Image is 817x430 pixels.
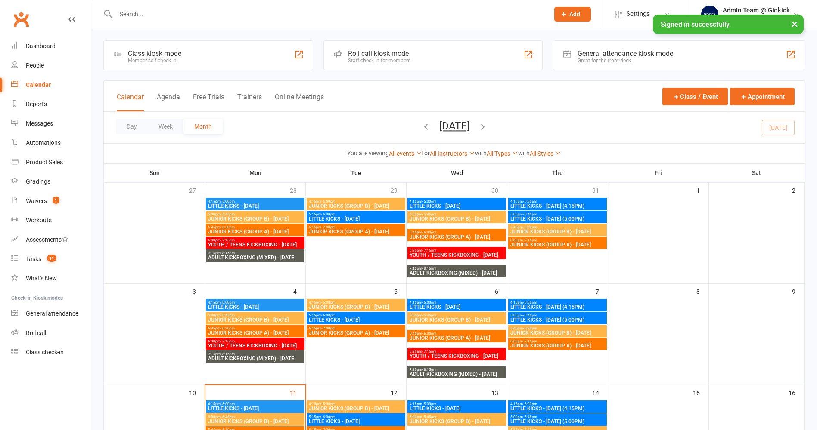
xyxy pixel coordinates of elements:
[208,402,303,406] span: 4:15pm
[530,150,561,157] a: All Styles
[117,93,144,111] button: Calendar
[208,317,303,322] span: JUNIOR KICKS (GROUP B) - [DATE]
[409,406,504,411] span: LITTLE KICKS - [DATE]
[409,304,504,310] span: LITTLE KICKS - [DATE]
[523,225,537,229] span: - 6:30pm
[208,216,303,221] span: JUNIOR KICKS (GROUP B) - [DATE]
[422,212,436,216] span: - 5:45pm
[409,212,504,216] span: 5:00pm
[208,225,303,229] span: 5:45pm
[523,313,537,317] span: - 5:45pm
[26,62,44,69] div: People
[422,350,436,353] span: - 7:15pm
[148,119,183,134] button: Week
[510,304,605,310] span: LITTLE KICKS - [DATE] (4.15PM)
[11,249,91,269] a: Tasks 11
[11,95,91,114] a: Reports
[422,402,436,406] span: - 5:00pm
[11,133,91,153] a: Automations
[11,114,91,133] a: Messages
[789,385,804,399] div: 16
[221,200,235,203] span: - 5:00pm
[409,353,504,359] span: YOUTH / TEENS KICKBOXING - [DATE]
[409,350,504,353] span: 6:30pm
[348,49,410,58] div: Roll call kiosk mode
[237,93,262,111] button: Trainers
[128,49,181,58] div: Class kiosk mode
[696,284,708,298] div: 8
[26,139,61,146] div: Automations
[290,183,305,197] div: 28
[11,191,91,211] a: Waivers 1
[308,330,404,335] span: JUNIOR KICKS (GROUP A) - [DATE]
[409,252,504,258] span: YOUTH / TEENS KICKBOXING - [DATE]
[26,81,51,88] div: Calendar
[409,270,504,276] span: ADULT KICKBOXING (MIXED) - [DATE]
[308,229,404,234] span: JUNIOR KICKS (GROUP A) - [DATE]
[11,269,91,288] a: What's New
[221,415,235,419] span: - 5:45pm
[308,406,404,411] span: JUNIOR KICKS (GROUP B) - [DATE]
[208,339,303,343] span: 6:30pm
[26,178,50,185] div: Gradings
[183,119,223,134] button: Month
[409,234,504,240] span: JUNIOR KICKS (GROUP A) - [DATE]
[510,343,605,348] span: JUNIOR KICKS (GROUP A) - [DATE]
[208,356,303,361] span: ADULT KICKBOXING (MIXED) - [DATE]
[221,339,235,343] span: - 7:15pm
[11,343,91,362] a: Class kiosk mode
[391,385,406,399] div: 12
[510,339,605,343] span: 6:30pm
[208,352,303,356] span: 7:15pm
[26,217,52,224] div: Workouts
[723,6,790,14] div: Admin Team @ Giokick
[208,255,303,260] span: ADULT KICKBOXING (MIXED) - [DATE]
[26,43,56,49] div: Dashboard
[696,183,708,197] div: 1
[26,255,41,262] div: Tasks
[208,238,303,242] span: 6:30pm
[290,385,305,399] div: 11
[208,301,303,304] span: 4:15pm
[523,326,537,330] span: - 6:30pm
[221,301,235,304] span: - 5:00pm
[26,329,46,336] div: Roll call
[409,200,504,203] span: 4:15pm
[47,255,56,262] span: 11
[321,326,335,330] span: - 7:00pm
[321,200,335,203] span: - 5:00pm
[308,212,404,216] span: 5:15pm
[26,349,64,356] div: Class check-in
[596,284,608,298] div: 7
[409,230,504,234] span: 5:45pm
[661,20,731,28] span: Signed in successfully.
[208,406,303,411] span: LITTLE KICKS - [DATE]
[422,200,436,203] span: - 5:00pm
[507,164,608,182] th: Thu
[409,335,504,341] span: JUNIOR KICKS (GROUP A) - [DATE]
[221,225,235,229] span: - 6:30pm
[208,229,303,234] span: JUNIOR KICKS (GROUP A) - [DATE]
[510,402,605,406] span: 4:15pm
[523,212,537,216] span: - 5:45pm
[391,183,406,197] div: 29
[491,385,507,399] div: 13
[308,415,404,419] span: 5:15pm
[348,58,410,64] div: Staff check-in for members
[510,301,605,304] span: 4:15pm
[221,313,235,317] span: - 5:45pm
[409,301,504,304] span: 4:15pm
[11,211,91,230] a: Workouts
[208,304,303,310] span: LITTLE KICKS - [DATE]
[510,330,605,335] span: JUNIOR KICKS (GROUP B) - [DATE]
[475,150,487,157] strong: with
[208,212,303,216] span: 5:00pm
[389,150,422,157] a: All events
[578,49,673,58] div: General attendance kiosk mode
[394,284,406,298] div: 5
[26,236,68,243] div: Assessments
[53,197,59,204] span: 1
[510,225,605,229] span: 5:45pm
[347,150,389,157] strong: You are viewing
[792,284,804,298] div: 9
